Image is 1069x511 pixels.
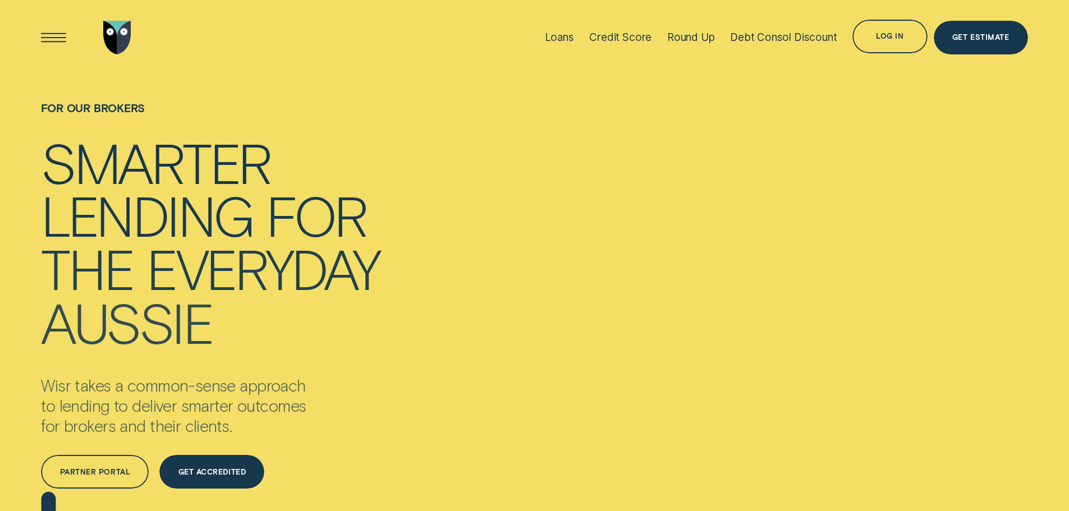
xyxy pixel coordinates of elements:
div: lending [41,188,253,241]
div: for [266,188,366,241]
div: Credit Score [589,31,652,44]
h4: Smarter lending for the everyday Aussie [41,136,379,344]
div: the [41,242,134,294]
button: Open Menu [37,21,71,54]
p: Wisr takes a common-sense approach to lending to deliver smarter outcomes for brokers and their c... [41,375,365,435]
div: Smarter [41,136,270,188]
div: Round Up [667,31,715,44]
img: Wisr [103,21,131,54]
div: Loans [545,31,574,44]
div: everyday [146,242,379,294]
button: Log in [852,20,927,53]
h1: For Our Brokers [41,102,379,136]
a: Get Accredited [159,455,264,489]
a: Partner Portal [41,455,149,489]
div: Aussie [41,296,212,348]
a: Get Estimate [934,21,1028,54]
div: Debt Consol Discount [730,31,837,44]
